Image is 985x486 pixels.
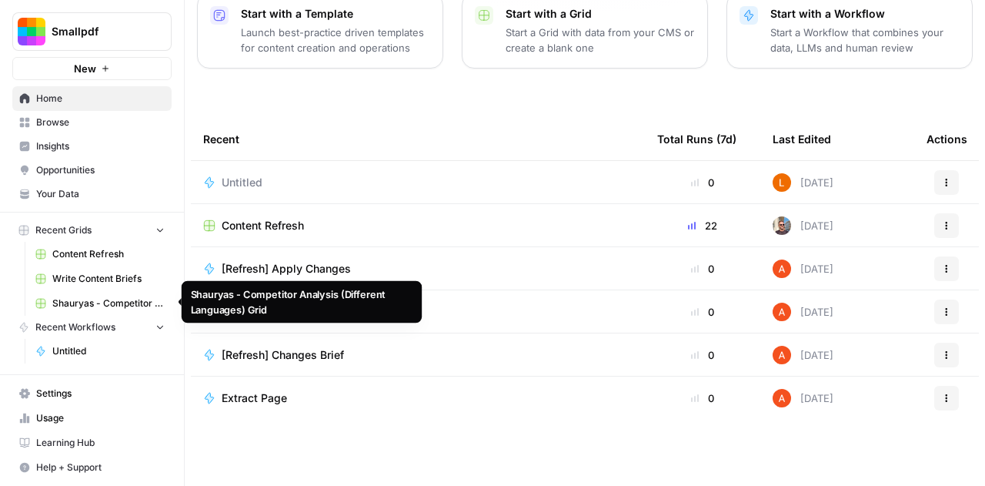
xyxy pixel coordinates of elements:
[241,6,430,22] p: Start with a Template
[12,182,172,206] a: Your Data
[773,303,791,321] img: cje7zb9ux0f2nqyv5qqgv3u0jxek
[773,173,791,192] img: lhpsybmmpd8ygi2tp3ldoj2y72sq
[657,118,736,160] div: Total Runs (7d)
[773,260,791,278] img: cje7zb9ux0f2nqyv5qqgv3u0jxek
[203,261,633,277] a: [Refresh] Apply Changes
[241,25,430,55] p: Launch best-practice driven templates for content creation and operations
[12,219,172,242] button: Recent Grids
[36,92,165,106] span: Home
[203,390,633,406] a: Extract Page
[222,218,304,233] span: Content Refresh
[222,390,287,406] span: Extract Page
[36,163,165,177] span: Opportunities
[52,247,165,261] span: Content Refresh
[770,6,960,22] p: Start with a Workflow
[657,390,748,406] div: 0
[773,118,831,160] div: Last Edited
[12,110,172,135] a: Browse
[203,304,633,320] a: [Refresh] Brief to Outline
[773,216,833,235] div: [DATE]
[28,339,172,364] a: Untitled
[203,218,633,233] a: Content Refresh
[773,346,833,364] div: [DATE]
[12,455,172,480] button: Help + Support
[12,134,172,159] a: Insights
[657,347,748,363] div: 0
[773,303,833,321] div: [DATE]
[52,272,165,286] span: Write Content Briefs
[203,347,633,363] a: [Refresh] Changes Brief
[12,158,172,183] a: Opportunities
[506,6,695,22] p: Start with a Grid
[12,431,172,455] a: Learning Hub
[222,347,344,363] span: [Refresh] Changes Brief
[12,381,172,406] a: Settings
[12,12,172,51] button: Workspace: Smallpdf
[773,389,833,407] div: [DATE]
[773,389,791,407] img: cje7zb9ux0f2nqyv5qqgv3u0jxek
[222,175,262,190] span: Untitled
[773,173,833,192] div: [DATE]
[506,25,695,55] p: Start a Grid with data from your CMS or create a blank one
[12,406,172,431] a: Usage
[770,25,960,55] p: Start a Workflow that combines your data, LLMs and human review
[12,316,172,339] button: Recent Workflows
[36,411,165,425] span: Usage
[36,387,165,401] span: Settings
[28,291,172,316] a: Shauryas - Competitor Analysis (Different Languages) Grid
[773,346,791,364] img: cje7zb9ux0f2nqyv5qqgv3u0jxek
[28,242,172,266] a: Content Refresh
[35,320,115,334] span: Recent Workflows
[657,218,748,233] div: 22
[12,57,172,80] button: New
[18,18,45,45] img: Smallpdf Logo
[222,304,349,320] span: [Refresh] Brief to Outline
[28,266,172,291] a: Write Content Briefs
[36,139,165,153] span: Insights
[203,175,633,190] a: Untitled
[657,175,748,190] div: 0
[74,61,96,76] span: New
[35,223,92,237] span: Recent Grids
[52,297,165,310] span: Shauryas - Competitor Analysis (Different Languages) Grid
[52,344,165,358] span: Untitled
[657,304,748,320] div: 0
[12,86,172,111] a: Home
[36,461,165,474] span: Help + Support
[927,118,967,160] div: Actions
[773,216,791,235] img: 12lpmarulu2z3pnc3j6nly8e5680
[222,261,351,277] span: [Refresh] Apply Changes
[203,118,633,160] div: Recent
[36,187,165,201] span: Your Data
[52,24,145,39] span: Smallpdf
[773,260,833,278] div: [DATE]
[657,261,748,277] div: 0
[36,116,165,129] span: Browse
[36,436,165,450] span: Learning Hub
